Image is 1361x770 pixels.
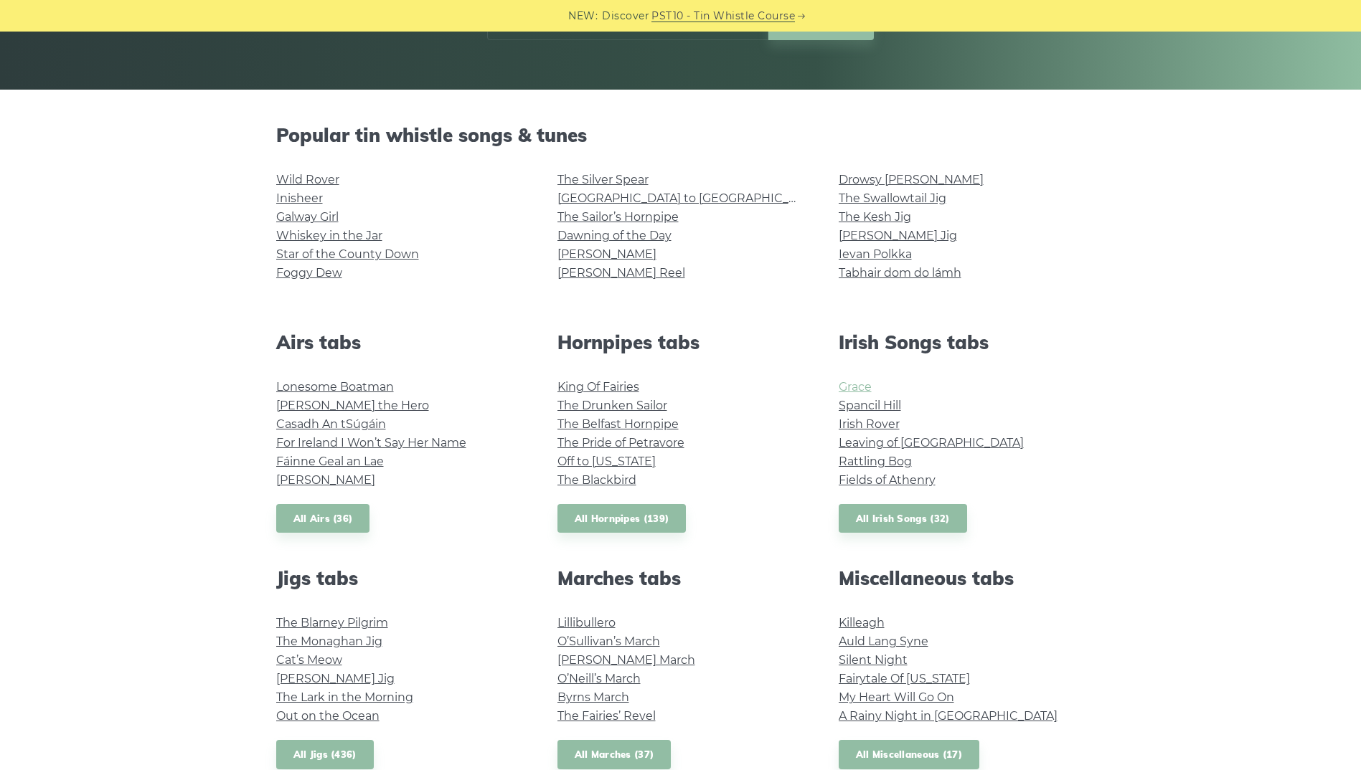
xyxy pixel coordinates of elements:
a: Irish Rover [839,417,900,431]
a: My Heart Will Go On [839,690,954,704]
span: Discover [602,8,649,24]
a: All Irish Songs (32) [839,504,967,533]
a: All Jigs (436) [276,740,374,769]
a: Spancil Hill [839,399,901,412]
a: Casadh An tSúgáin [276,417,386,431]
a: O’Sullivan’s March [557,634,660,648]
a: Lonesome Boatman [276,380,394,394]
a: Drowsy [PERSON_NAME] [839,173,984,186]
a: [PERSON_NAME] [276,473,375,487]
a: Fáinne Geal an Lae [276,455,384,468]
h2: Miscellaneous tabs [839,567,1085,589]
a: The Blackbird [557,473,636,487]
a: Leaving of [GEOGRAPHIC_DATA] [839,436,1024,450]
a: Foggy Dew [276,266,342,280]
a: The Fairies’ Revel [557,709,656,723]
a: Fields of Athenry [839,473,936,487]
a: [PERSON_NAME] Reel [557,266,685,280]
h2: Jigs tabs [276,567,523,589]
a: The Monaghan Jig [276,634,382,648]
a: The Lark in the Morning [276,690,413,704]
a: The Blarney Pilgrim [276,616,388,629]
a: Byrns March [557,690,629,704]
a: Dawning of the Day [557,229,672,242]
a: The Drunken Sailor [557,399,667,412]
h2: Marches tabs [557,567,804,589]
a: All Hornpipes (139) [557,504,687,533]
h2: Popular tin whistle songs & tunes [276,124,1085,146]
h2: Airs tabs [276,331,523,353]
a: The Kesh Jig [839,210,911,224]
a: Silent Night [839,653,908,667]
a: The Silver Spear [557,173,649,186]
a: Tabhair dom do lámh [839,266,961,280]
a: Killeagh [839,616,885,629]
a: King Of Fairies [557,380,639,394]
a: The Sailor’s Hornpipe [557,210,679,224]
a: Fairytale Of [US_STATE] [839,672,970,685]
h2: Hornpipes tabs [557,331,804,353]
a: Cat’s Meow [276,653,342,667]
a: A Rainy Night in [GEOGRAPHIC_DATA] [839,709,1058,723]
span: NEW: [568,8,598,24]
a: For Ireland I Won’t Say Her Name [276,436,466,450]
a: Off to [US_STATE] [557,455,656,468]
a: Out on the Ocean [276,709,380,723]
a: Star of the County Down [276,247,419,261]
a: The Belfast Hornpipe [557,417,679,431]
a: Wild Rover [276,173,339,186]
a: [PERSON_NAME] [557,247,656,261]
a: Ievan Polkka [839,247,912,261]
a: Auld Lang Syne [839,634,928,648]
a: Grace [839,380,872,394]
a: [PERSON_NAME] Jig [276,672,395,685]
a: All Marches (37) [557,740,672,769]
a: PST10 - Tin Whistle Course [651,8,795,24]
a: [GEOGRAPHIC_DATA] to [GEOGRAPHIC_DATA] [557,191,822,205]
a: Rattling Bog [839,455,912,468]
a: [PERSON_NAME] March [557,653,695,667]
a: Whiskey in the Jar [276,229,382,242]
a: The Swallowtail Jig [839,191,946,205]
a: Lillibullero [557,616,616,629]
a: [PERSON_NAME] the Hero [276,399,429,412]
a: All Airs (36) [276,504,370,533]
a: [PERSON_NAME] Jig [839,229,957,242]
a: O’Neill’s March [557,672,641,685]
h2: Irish Songs tabs [839,331,1085,353]
a: Galway Girl [276,210,339,224]
a: Inisheer [276,191,323,205]
a: The Pride of Petravore [557,436,684,450]
a: All Miscellaneous (17) [839,740,980,769]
